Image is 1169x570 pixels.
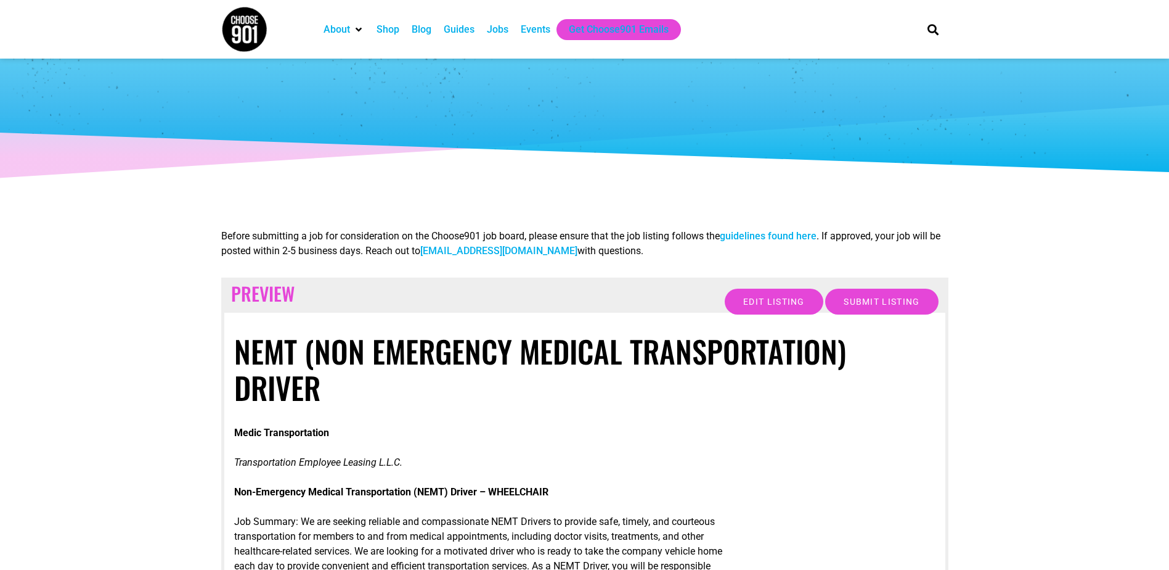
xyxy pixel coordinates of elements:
div: Search [923,19,943,39]
input: Edit listing [725,289,823,315]
nav: Main nav [317,19,906,40]
a: guidelines found here [720,230,817,242]
div: About [317,19,370,40]
em: Transportation Employee Leasing L.L.C. [234,456,402,468]
a: Get Choose901 Emails [569,22,669,37]
a: Shop [377,22,399,37]
a: [EMAIL_ADDRESS][DOMAIN_NAME] [420,245,577,257]
h1: NEMT (Non Emergency Medical Transportation) Driver [234,333,935,406]
h2: Preview [231,283,939,305]
a: Blog [412,22,431,37]
a: Guides [444,22,475,37]
input: Submit Listing [825,289,938,315]
strong: Medic Transportation [234,427,329,439]
span: Before submitting a job for consideration on the Choose901 job board, please ensure that the job ... [221,230,940,257]
a: About [324,22,350,37]
strong: Non-Emergency Medical Transportation (NEMT) Driver – WHEELCHAIR [234,486,548,498]
a: Jobs [487,22,508,37]
a: Events [521,22,550,37]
